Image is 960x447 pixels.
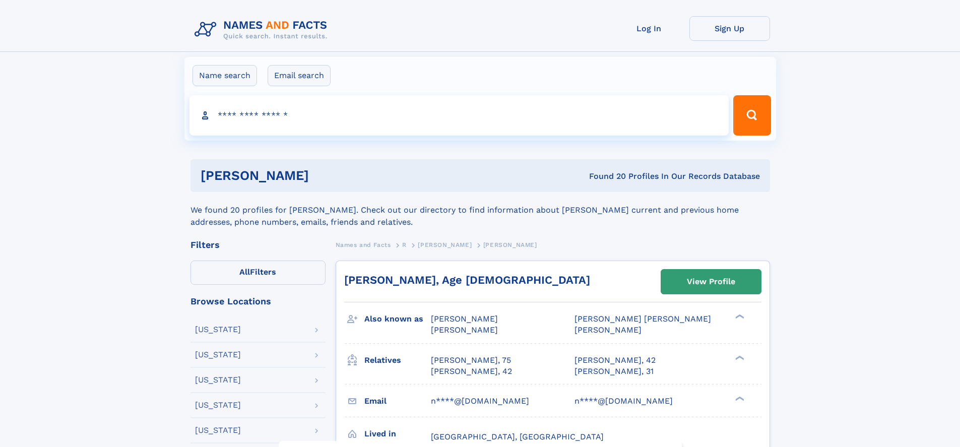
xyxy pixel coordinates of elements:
div: Filters [190,240,326,249]
div: Browse Locations [190,297,326,306]
a: Sign Up [689,16,770,41]
div: [US_STATE] [195,376,241,384]
div: [US_STATE] [195,426,241,434]
label: Name search [193,65,257,86]
div: [US_STATE] [195,326,241,334]
div: ❯ [733,395,745,402]
h3: Relatives [364,352,431,369]
span: [PERSON_NAME] [418,241,472,248]
h1: [PERSON_NAME] [201,169,449,182]
div: [US_STATE] [195,351,241,359]
h3: Also known as [364,310,431,328]
img: Logo Names and Facts [190,16,336,43]
a: [PERSON_NAME], 42 [574,355,656,366]
a: [PERSON_NAME] [418,238,472,251]
a: R [402,238,407,251]
div: View Profile [687,270,735,293]
h3: Lived in [364,425,431,442]
div: We found 20 profiles for [PERSON_NAME]. Check out our directory to find information about [PERSON... [190,192,770,228]
a: [PERSON_NAME], Age [DEMOGRAPHIC_DATA] [344,274,590,286]
div: [US_STATE] [195,401,241,409]
span: [PERSON_NAME] [PERSON_NAME] [574,314,711,324]
span: [PERSON_NAME] [431,314,498,324]
button: Search Button [733,95,771,136]
a: [PERSON_NAME], 42 [431,366,512,377]
span: All [239,267,250,277]
a: Log In [609,16,689,41]
span: [PERSON_NAME] [431,325,498,335]
span: R [402,241,407,248]
span: [PERSON_NAME] [483,241,537,248]
div: Found 20 Profiles In Our Records Database [449,171,760,182]
h3: Email [364,393,431,410]
a: [PERSON_NAME], 75 [431,355,511,366]
span: [GEOGRAPHIC_DATA], [GEOGRAPHIC_DATA] [431,432,604,441]
input: search input [189,95,729,136]
a: View Profile [661,270,761,294]
label: Email search [268,65,331,86]
a: [PERSON_NAME], 31 [574,366,654,377]
div: ❯ [733,313,745,320]
span: [PERSON_NAME] [574,325,642,335]
label: Filters [190,261,326,285]
a: Names and Facts [336,238,391,251]
div: ❯ [733,354,745,361]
